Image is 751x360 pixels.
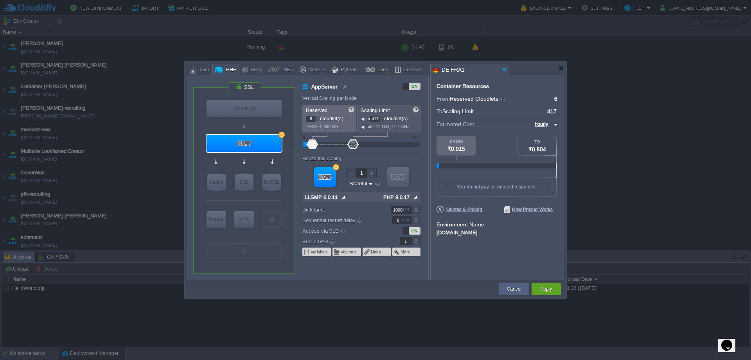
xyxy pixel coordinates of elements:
div: Storage Containers [207,211,226,228]
div: Lang [375,64,388,76]
label: Public IPv4 [302,237,382,246]
div: Node.js [306,64,325,76]
span: Reserved [306,107,327,113]
div: TO [518,139,556,144]
span: Estimated Cost [437,120,474,128]
button: Links [371,249,382,255]
div: Balancing [207,100,282,117]
div: [DOMAIN_NAME] [437,228,558,235]
span: 768 MiB, 600 MHz [306,124,341,129]
p: cloudlet(s) [361,114,418,122]
span: 52.12 GiB, 41.7 GHz [370,124,410,129]
span: ₹0.015 [447,146,465,152]
label: Access via SLB [302,226,382,235]
div: Cache [207,174,226,191]
span: 6 [554,96,557,102]
label: Environment Name [437,221,484,228]
button: Variables [311,249,329,255]
div: VPS [234,211,254,227]
span: Quotas & Pricing [437,206,482,213]
span: To [437,108,442,114]
div: PHP [224,64,237,76]
button: Cancel [507,285,521,293]
div: ON [409,83,420,90]
div: NoSQL Databases [262,174,281,191]
div: Horizontal Scaling [302,156,343,161]
div: Custom [401,64,421,76]
div: Storage [207,211,226,227]
div: Load Balancer [207,100,282,117]
div: NoSQL [262,174,281,191]
div: .NET [280,64,294,76]
button: Volumes [341,249,358,255]
div: Create New Layer [262,211,282,227]
span: 417 [547,108,557,114]
p: cloudlet(s) [306,114,353,122]
span: Scaling Limit [442,108,474,114]
span: Scaling Limit [361,107,390,113]
div: SQL [235,174,253,191]
div: AppServer [207,135,282,152]
div: 1024 [410,135,420,140]
div: Ruby [248,64,262,76]
div: 0 [303,135,305,140]
div: Python [338,64,357,76]
span: Reserved Cloudlets [450,96,506,102]
label: Disk Limit [302,206,382,214]
iframe: chat widget [718,329,743,352]
div: Vertical Scaling per Node [302,96,359,101]
span: How Pricing Works [504,206,553,213]
div: GB [403,206,411,213]
span: From [437,96,450,102]
div: Elastic VPS [234,211,254,228]
div: SQL Databases [235,174,253,191]
button: More [401,249,411,255]
button: Apply [540,285,552,293]
div: Java [196,64,209,76]
div: ON [409,227,420,235]
label: Sequential restart delay [302,216,382,224]
div: sec [402,216,411,224]
div: Create New Layer [207,243,282,259]
span: up to [361,116,370,121]
span: up to [361,124,370,129]
span: ₹0.804 [528,146,546,152]
div: FROM [437,139,476,144]
div: Container Resources [437,83,489,89]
